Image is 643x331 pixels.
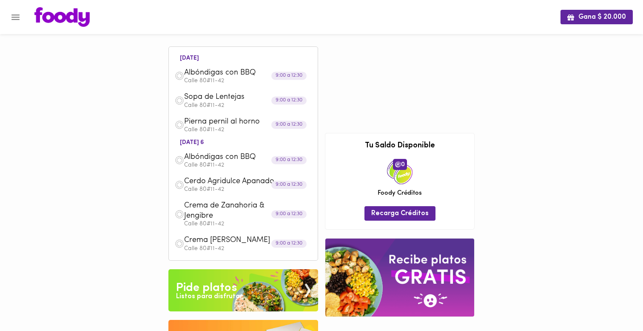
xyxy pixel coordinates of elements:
[175,71,184,81] img: dish.png
[184,201,282,221] span: Crema de Zanahoria & Jengibre
[184,92,282,102] span: Sopa de Lentejas
[271,72,307,80] div: 9:00 a 12:30
[184,221,312,227] p: Calle 80#11-42
[34,7,90,27] img: logo.png
[395,161,401,167] img: foody-creditos.png
[184,177,282,187] span: Cerdo Agridulce Apanado
[378,189,422,198] span: Foody Créditos
[175,180,184,190] img: dish.png
[173,53,206,61] li: [DATE]
[184,117,282,127] span: Pierna pernil al horno
[184,246,312,252] p: Calle 80#11-42
[184,153,282,162] span: Albóndigas con BBQ
[175,155,184,165] img: dish.png
[184,236,282,245] span: Crema [PERSON_NAME]
[176,292,242,302] div: Listos para disfrutar
[271,210,307,218] div: 9:00 a 12:30
[271,181,307,189] div: 9:00 a 12:30
[184,187,312,193] p: Calle 80#11-42
[184,127,312,133] p: Calle 80#11-42
[271,121,307,129] div: 9:00 a 12:30
[594,282,634,322] iframe: Messagebird Livechat Widget
[567,13,626,21] span: Gana $ 20.000
[173,138,211,146] li: [DATE] 6
[271,156,307,164] div: 9:00 a 12:30
[371,210,429,218] span: Recarga Créditos
[184,103,312,109] p: Calle 80#11-42
[325,239,474,317] img: referral-banner.png
[364,206,435,220] button: Recarga Créditos
[184,162,312,168] p: Calle 80#11-42
[271,96,307,104] div: 9:00 a 12:30
[332,142,468,150] h3: Tu Saldo Disponible
[175,120,184,130] img: dish.png
[168,269,318,312] img: Pide un Platos
[393,159,407,170] span: 0
[271,239,307,248] div: 9:00 a 12:30
[184,68,282,78] span: Albóndigas con BBQ
[176,279,237,296] div: Pide platos
[175,239,184,248] img: dish.png
[387,159,413,184] img: credits-package.png
[184,78,312,84] p: Calle 80#11-42
[5,7,26,28] button: Menu
[175,210,184,219] img: dish.png
[560,10,633,24] button: Gana $ 20.000
[175,96,184,105] img: dish.png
